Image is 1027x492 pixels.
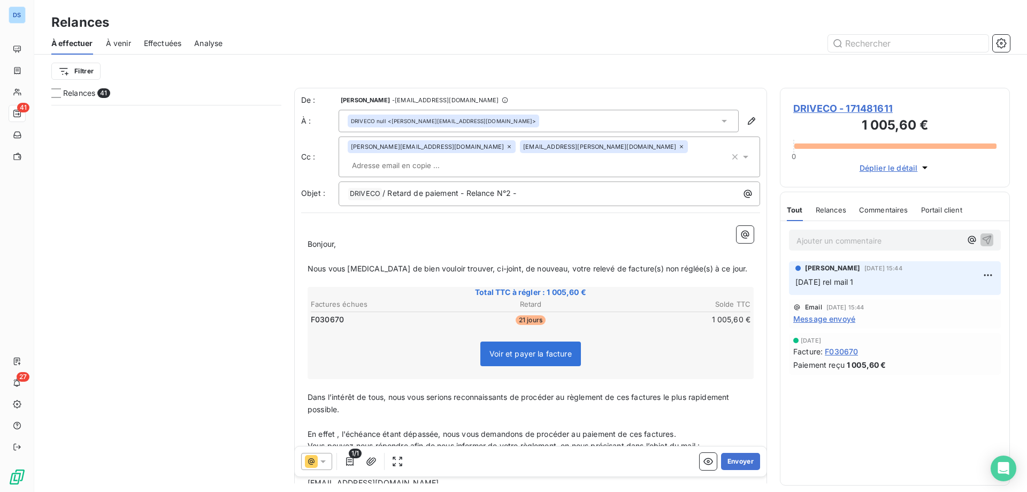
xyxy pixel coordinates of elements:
[311,314,344,325] span: F030670
[457,299,603,310] th: Retard
[144,38,182,49] span: Effectuées
[825,346,858,357] span: F030670
[921,206,962,214] span: Portail client
[860,162,918,173] span: Déplier le détail
[793,313,855,324] span: Message envoyé
[805,263,860,273] span: [PERSON_NAME]
[308,429,676,438] span: En effet , l'échéance étant dépassée, nous vous demandons de procéder au paiement de ces factures.
[792,152,796,161] span: 0
[826,304,864,311] span: [DATE] 15:44
[308,392,732,414] span: Dans l’intérêt de tous, nous vous serions reconnaissants de procéder au règlement de ces factures...
[308,478,439,487] span: [EMAIL_ADDRESS][DOMAIN_NAME]
[392,97,499,103] span: - [EMAIL_ADDRESS][DOMAIN_NAME]
[828,35,988,52] input: Rechercher
[301,95,339,105] span: De :
[351,143,504,150] span: [PERSON_NAME][EMAIL_ADDRESS][DOMAIN_NAME]
[859,206,908,214] span: Commentaires
[801,337,821,344] span: [DATE]
[991,456,1016,481] div: Open Intercom Messenger
[194,38,223,49] span: Analyse
[605,299,751,310] th: Solde TTC
[787,206,803,214] span: Tout
[348,188,382,200] span: DRIVECO
[348,157,471,173] input: Adresse email en copie ...
[793,359,845,370] span: Paiement reçu
[308,441,700,450] span: Vous pouvez nous répondre afin de nous informer de votre règlement, en nous précisant dans l’obje...
[605,314,751,326] td: 1 005,60 €
[382,188,516,198] span: / Retard de paiement - Relance N°2 -
[9,468,26,486] img: Logo LeanPay
[793,346,823,357] span: Facture :
[856,162,934,174] button: Déplier le détail
[106,38,131,49] span: À venir
[516,315,546,325] span: 21 jours
[301,152,339,162] label: Cc :
[816,206,846,214] span: Relances
[523,143,676,150] span: [EMAIL_ADDRESS][PERSON_NAME][DOMAIN_NAME]
[805,304,822,311] span: Email
[301,116,339,126] label: À :
[63,88,95,99] span: Relances
[301,188,325,198] span: Objet :
[489,349,572,358] span: Voir et payer la facture
[351,117,536,125] div: <[PERSON_NAME][EMAIL_ADDRESS][DOMAIN_NAME]>
[721,453,760,470] button: Envoyer
[341,97,390,103] span: [PERSON_NAME]
[310,299,456,310] th: Factures échues
[351,117,386,125] span: DRIVECO null
[51,38,93,49] span: À effectuer
[864,265,902,271] span: [DATE] 15:44
[795,277,854,286] span: [DATE] rel mail 1
[308,264,747,273] span: Nous vous [MEDICAL_DATA] de bien vouloir trouver, ci-joint, de nouveau, votre relevé de facture(s...
[309,287,752,298] span: Total TTC à régler : 1 005,60 €
[349,449,362,458] span: 1/1
[51,13,109,32] h3: Relances
[847,359,886,370] span: 1 005,60 €
[17,372,29,382] span: 27
[308,239,336,248] span: Bonjour,
[9,6,26,24] div: DS
[51,63,101,80] button: Filtrer
[793,101,997,116] span: DRIVECO - 171481611
[51,105,281,492] div: grid
[17,103,29,112] span: 41
[793,116,997,137] h3: 1 005,60 €
[97,88,110,98] span: 41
